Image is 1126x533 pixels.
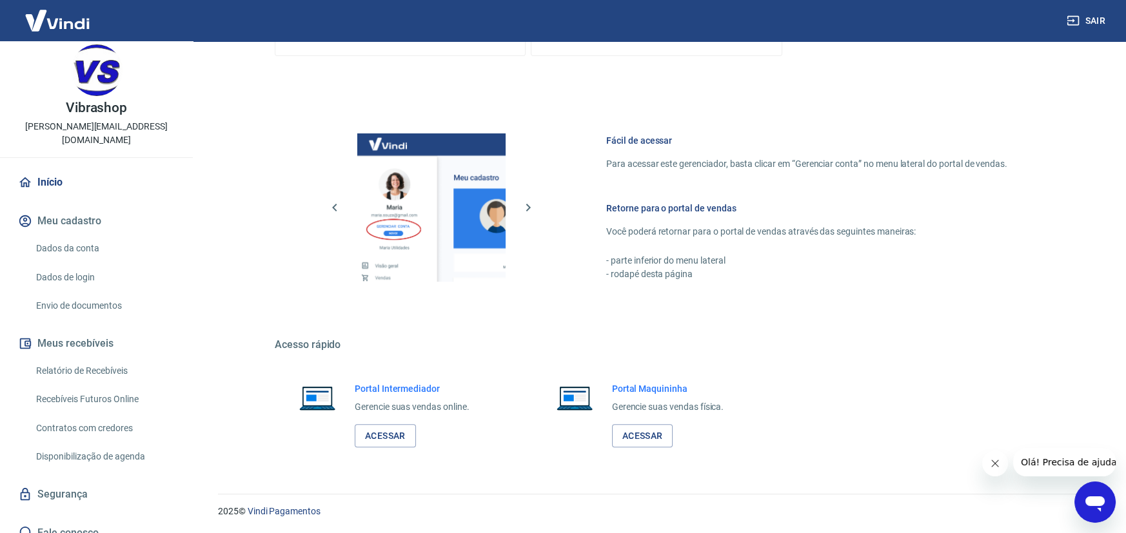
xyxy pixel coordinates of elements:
img: Imagem de um notebook aberto [290,382,344,413]
button: Meu cadastro [15,207,177,235]
img: 4f8f5566-4d2f-4427-ab09-118c741cdd3f.jpeg [71,44,123,96]
p: Gerencie suas vendas física. [612,400,724,414]
p: Você poderá retornar para o portal de vendas através das seguintes maneiras: [606,225,1007,238]
button: Sair [1064,9,1111,33]
img: Imagem da dashboard mostrando o botão de gerenciar conta na sidebar no lado esquerdo [357,133,506,282]
p: Gerencie suas vendas online. [355,400,469,414]
a: Contratos com credores [31,415,177,441]
p: - rodapé desta página [606,267,1007,281]
span: Olá! Precisa de ajuda? [8,9,108,19]
h6: Portal Intermediador [355,382,469,395]
a: Dados da conta [31,235,177,262]
h6: Retorne para o portal de vendas [606,202,1007,215]
p: [PERSON_NAME][EMAIL_ADDRESS][DOMAIN_NAME] [10,120,183,147]
a: Acessar [355,424,416,448]
button: Meus recebíveis [15,329,177,358]
p: Para acessar este gerenciador, basta clicar em “Gerenciar conta” no menu lateral do portal de ven... [606,157,1007,171]
iframe: Botão para abrir a janela de mensagens [1074,481,1116,523]
h5: Acesso rápido [275,338,1038,351]
a: Acessar [612,424,673,448]
a: Recebíveis Futuros Online [31,386,177,412]
a: Dados de login [31,264,177,291]
h6: Portal Maquininha [612,382,724,395]
a: Relatório de Recebíveis [31,358,177,384]
iframe: Fechar mensagem [982,451,1008,476]
iframe: Mensagem da empresa [1013,448,1116,476]
a: Início [15,168,177,197]
a: Envio de documentos [31,293,177,319]
h6: Fácil de acessar [606,134,1007,147]
p: 2025 © [218,505,1095,518]
a: Disponibilização de agenda [31,443,177,470]
img: Imagem de um notebook aberto [548,382,602,413]
img: Vindi [15,1,99,40]
a: Segurança [15,480,177,509]
p: Vibrashop [66,101,128,115]
a: Vindi Pagamentos [248,506,321,516]
p: - parte inferior do menu lateral [606,254,1007,267]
